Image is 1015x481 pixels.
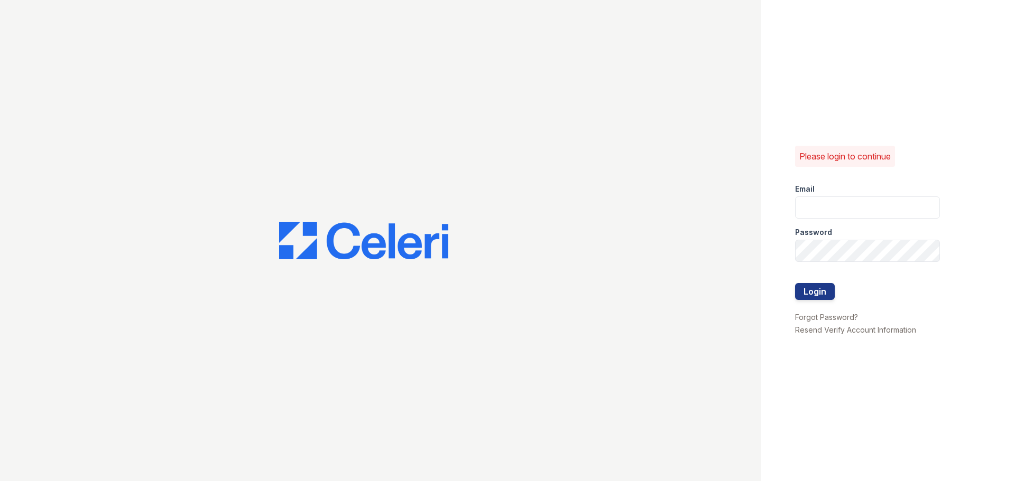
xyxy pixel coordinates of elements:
a: Forgot Password? [795,313,858,322]
img: CE_Logo_Blue-a8612792a0a2168367f1c8372b55b34899dd931a85d93a1a3d3e32e68fde9ad4.png [279,222,448,260]
label: Password [795,227,832,238]
a: Resend Verify Account Information [795,325,916,334]
label: Email [795,184,815,194]
button: Login [795,283,835,300]
p: Please login to continue [799,150,891,163]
